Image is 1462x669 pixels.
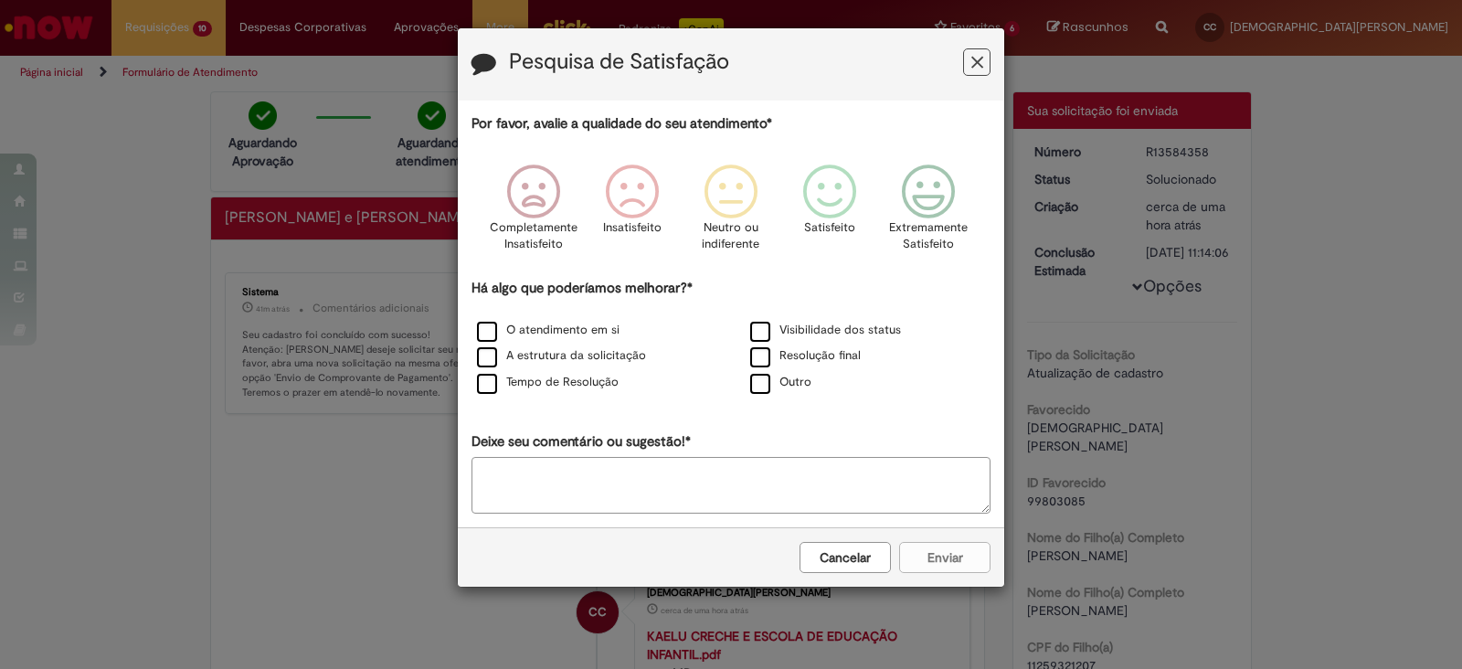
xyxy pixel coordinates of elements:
[471,114,772,133] label: Por favor, avalie a qualidade do seu atendimento*
[750,374,811,391] label: Outro
[477,374,619,391] label: Tempo de Resolução
[783,151,876,276] div: Satisfeito
[477,347,646,365] label: A estrutura da solicitação
[471,279,991,397] div: Há algo que poderíamos melhorar?*
[750,347,861,365] label: Resolução final
[586,151,679,276] div: Insatisfeito
[603,219,662,237] p: Insatisfeito
[684,151,778,276] div: Neutro ou indiferente
[882,151,975,276] div: Extremamente Satisfeito
[477,322,620,339] label: O atendimento em si
[800,542,891,573] button: Cancelar
[698,219,764,253] p: Neutro ou indiferente
[750,322,901,339] label: Visibilidade dos status
[889,219,968,253] p: Extremamente Satisfeito
[509,50,729,74] label: Pesquisa de Satisfação
[490,219,577,253] p: Completamente Insatisfeito
[471,432,691,451] label: Deixe seu comentário ou sugestão!*
[486,151,579,276] div: Completamente Insatisfeito
[804,219,855,237] p: Satisfeito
